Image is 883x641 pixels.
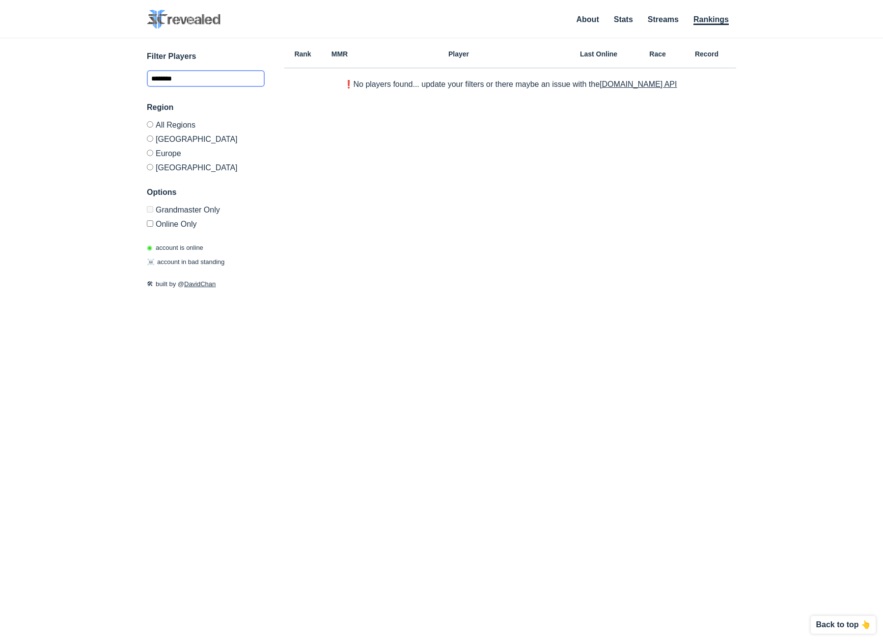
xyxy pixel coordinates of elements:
span: ☠️ [147,258,155,266]
label: Only Show accounts currently in Grandmaster [147,206,265,216]
h6: Player [358,51,559,57]
label: [GEOGRAPHIC_DATA] [147,132,265,146]
label: Only show accounts currently laddering [147,216,265,228]
span: 🛠 [147,280,153,288]
input: Europe [147,150,153,156]
h3: Region [147,102,265,113]
p: Back to top 👆 [816,621,871,629]
h6: MMR [321,51,358,57]
h6: Record [677,51,736,57]
h6: Last Online [559,51,638,57]
p: built by @ [147,279,265,289]
a: [DOMAIN_NAME] API [600,80,677,88]
label: Europe [147,146,265,160]
a: Stats [614,15,633,24]
a: DavidChan [184,280,216,288]
input: Grandmaster Only [147,206,153,213]
label: [GEOGRAPHIC_DATA] [147,160,265,172]
h6: Rank [284,51,321,57]
input: [GEOGRAPHIC_DATA] [147,164,153,170]
input: Online Only [147,220,153,227]
input: [GEOGRAPHIC_DATA] [147,135,153,142]
a: About [577,15,599,24]
p: account in bad standing [147,257,224,267]
p: ❗️No players found... update your filters or there maybe an issue with the [344,80,677,88]
img: SC2 Revealed [147,10,221,29]
h3: Filter Players [147,51,265,62]
h3: Options [147,187,265,198]
input: All Regions [147,121,153,128]
a: Streams [648,15,679,24]
span: ◉ [147,244,152,251]
h6: Race [638,51,677,57]
p: account is online [147,243,203,253]
a: Rankings [693,15,729,25]
label: All Regions [147,121,265,132]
